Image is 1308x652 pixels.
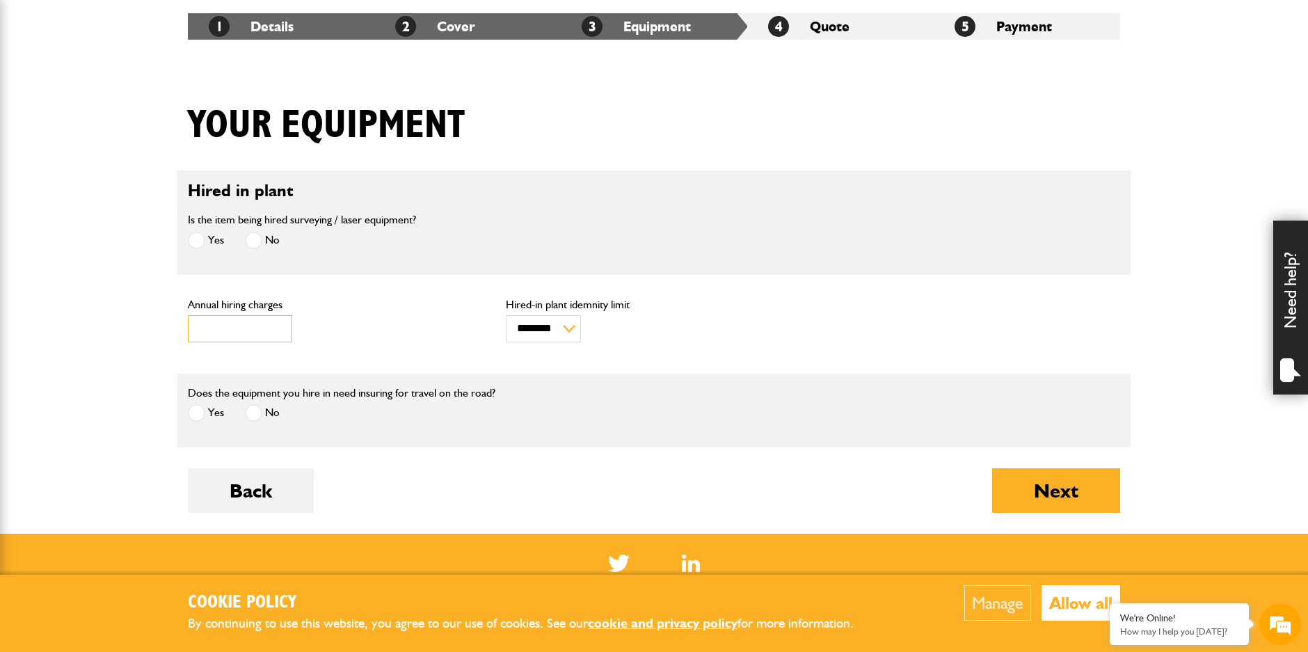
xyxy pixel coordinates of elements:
h2: Cookie Policy [188,592,877,614]
a: 1Details [209,18,294,35]
li: Equipment [561,13,747,40]
input: Enter your phone number [18,211,254,241]
label: Hired-in plant idemnity limit [506,299,803,310]
h1: Your equipment [188,102,465,149]
a: LinkedIn [682,555,701,572]
label: Is the item being hired surveying / laser equipment? [188,214,416,225]
img: Twitter [608,555,630,572]
input: Enter your email address [18,170,254,200]
div: Chat with us now [72,78,234,96]
input: Enter your last name [18,129,254,159]
button: Back [188,468,314,513]
span: 3 [582,16,603,37]
h2: Hired in plant [188,181,1120,201]
li: Payment [934,13,1120,40]
label: Yes [188,404,224,422]
li: Quote [747,13,934,40]
label: Annual hiring charges [188,299,485,310]
span: 4 [768,16,789,37]
button: Allow all [1042,585,1120,621]
textarea: Type your message and hit 'Enter' [18,252,254,417]
img: Linked In [682,555,701,572]
label: No [245,404,280,422]
div: Need help? [1273,221,1308,395]
div: We're Online! [1120,612,1238,624]
a: cookie and privacy policy [588,615,737,631]
span: 2 [395,16,416,37]
p: By continuing to use this website, you agree to our use of cookies. See our for more information. [188,613,877,635]
em: Start Chat [189,429,253,447]
p: How may I help you today? [1120,626,1238,637]
a: 2Cover [395,18,475,35]
span: 5 [955,16,975,37]
div: Minimize live chat window [228,7,262,40]
label: Yes [188,232,224,249]
span: 1 [209,16,230,37]
button: Next [992,468,1120,513]
img: d_20077148190_company_1631870298795_20077148190 [24,77,58,97]
label: Does the equipment you hire in need insuring for travel on the road? [188,388,495,399]
button: Manage [964,585,1031,621]
label: No [245,232,280,249]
